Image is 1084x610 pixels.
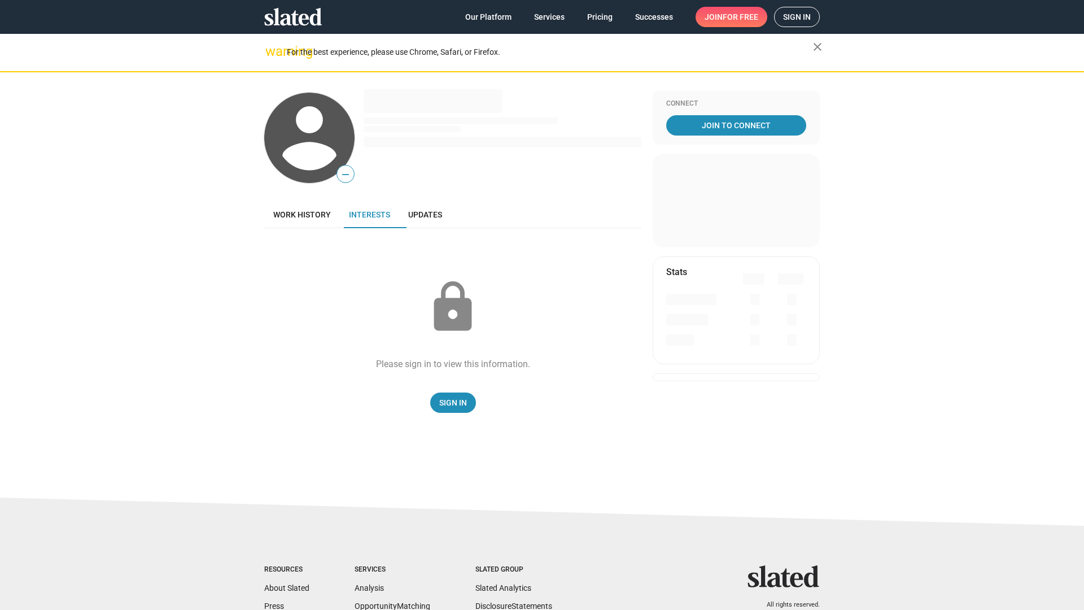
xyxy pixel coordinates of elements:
[774,7,820,27] a: Sign in
[355,565,430,574] div: Services
[534,7,565,27] span: Services
[264,201,340,228] a: Work history
[439,393,467,413] span: Sign In
[475,583,531,592] a: Slated Analytics
[355,583,384,592] a: Analysis
[399,201,451,228] a: Updates
[666,115,806,136] a: Join To Connect
[273,210,331,219] span: Work history
[265,45,279,58] mat-icon: warning
[264,583,309,592] a: About Slated
[811,40,824,54] mat-icon: close
[587,7,613,27] span: Pricing
[465,7,512,27] span: Our Platform
[668,115,804,136] span: Join To Connect
[456,7,521,27] a: Our Platform
[666,266,687,278] mat-card-title: Stats
[349,210,390,219] span: Interests
[578,7,622,27] a: Pricing
[705,7,758,27] span: Join
[475,565,552,574] div: Slated Group
[635,7,673,27] span: Successes
[723,7,758,27] span: for free
[430,393,476,413] a: Sign In
[408,210,442,219] span: Updates
[626,7,682,27] a: Successes
[376,358,530,370] div: Please sign in to view this information.
[340,201,399,228] a: Interests
[783,7,811,27] span: Sign in
[264,565,309,574] div: Resources
[287,45,813,60] div: For the best experience, please use Chrome, Safari, or Firefox.
[666,99,806,108] div: Connect
[425,279,481,335] mat-icon: lock
[337,167,354,182] span: —
[696,7,767,27] a: Joinfor free
[525,7,574,27] a: Services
